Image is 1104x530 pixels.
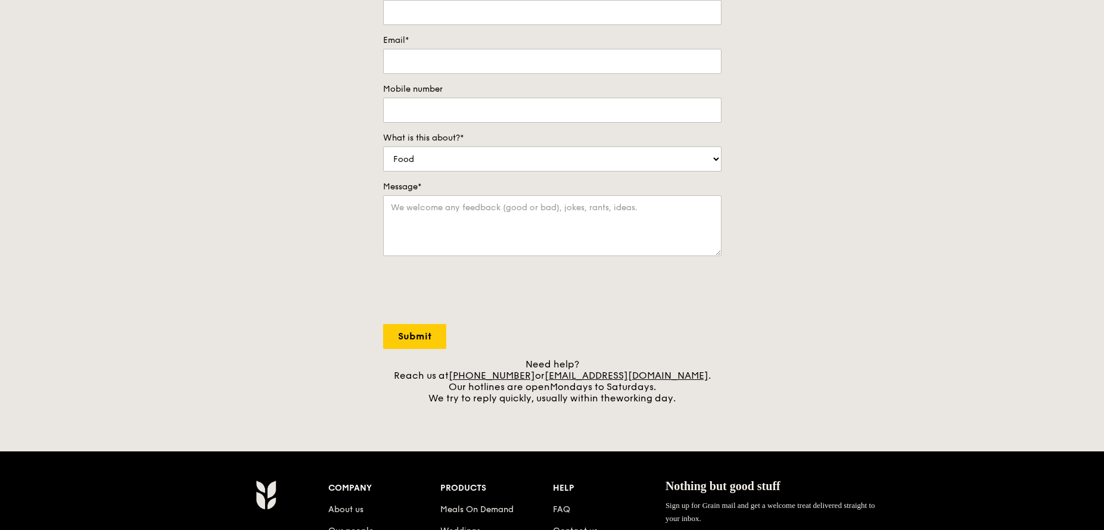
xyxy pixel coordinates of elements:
[328,480,441,497] div: Company
[553,504,570,515] a: FAQ
[553,480,665,497] div: Help
[383,181,722,193] label: Message*
[256,480,276,510] img: Grain
[449,370,535,381] a: [PHONE_NUMBER]
[440,504,514,515] a: Meals On Demand
[545,370,708,381] a: [EMAIL_ADDRESS][DOMAIN_NAME]
[383,35,722,46] label: Email*
[550,381,656,392] span: Mondays to Saturdays.
[616,392,676,404] span: working day.
[383,268,564,314] iframe: reCAPTCHA
[383,358,722,404] div: Need help? Reach us at or . Our hotlines are open We try to reply quickly, usually within the
[665,501,875,523] span: Sign up for Grain mail and get a welcome treat delivered straight to your inbox.
[665,479,780,492] span: Nothing but good stuff
[328,504,363,515] a: About us
[383,324,446,349] input: Submit
[383,132,722,144] label: What is this about?*
[440,480,553,497] div: Products
[383,83,722,95] label: Mobile number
